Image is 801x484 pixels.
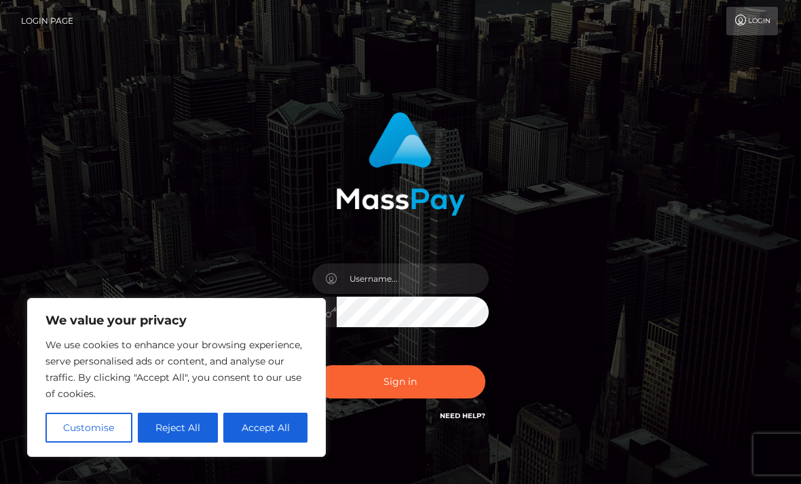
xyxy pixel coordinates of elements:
p: We value your privacy [45,312,308,329]
button: Accept All [223,413,308,443]
p: We use cookies to enhance your browsing experience, serve personalised ads or content, and analys... [45,337,308,402]
img: MassPay Login [336,112,465,216]
input: Username... [337,263,489,294]
a: Login Page [21,7,73,35]
button: Sign in [316,365,485,398]
button: Customise [45,413,132,443]
button: Reject All [138,413,219,443]
a: Need Help? [440,411,485,420]
div: We value your privacy [27,298,326,457]
a: Login [726,7,778,35]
